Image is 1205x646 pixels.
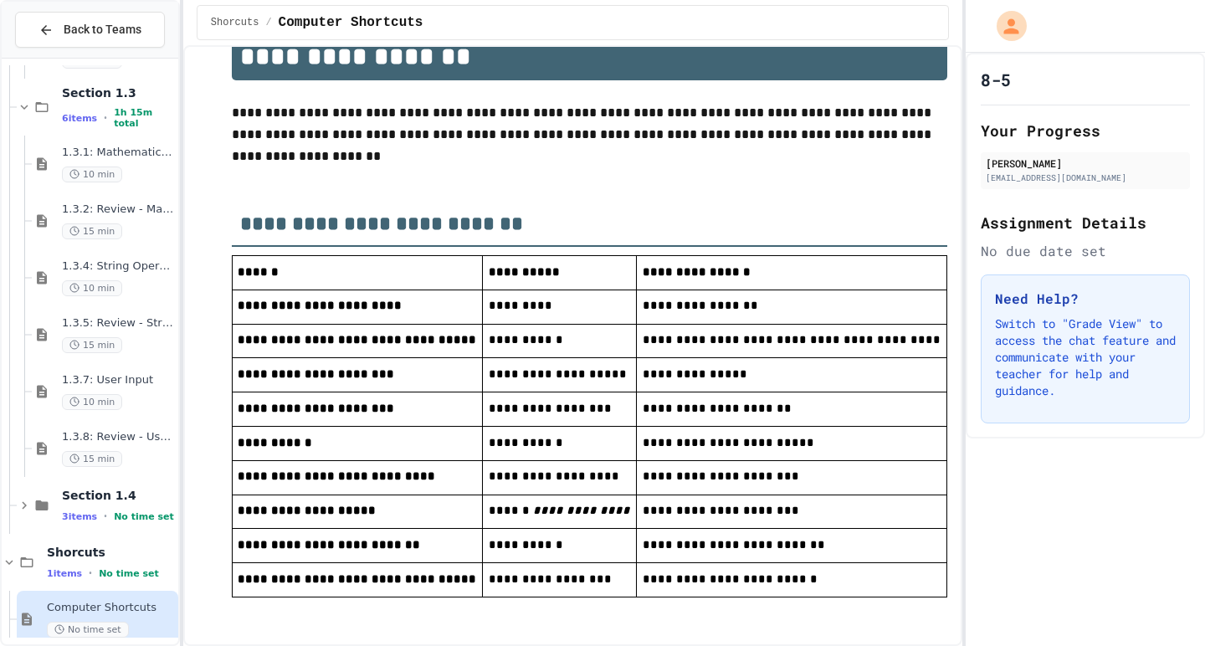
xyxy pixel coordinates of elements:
span: No time set [47,622,129,638]
div: [PERSON_NAME] [986,156,1185,171]
span: 1.3.4: String Operators [62,259,175,274]
span: No time set [99,568,159,579]
button: Back to Teams [15,12,165,48]
div: My Account [979,7,1031,45]
div: No due date set [981,241,1190,261]
span: / [265,16,271,29]
span: 1.3.2: Review - Mathematical Operators [62,203,175,217]
span: Section 1.4 [62,488,175,503]
span: 15 min [62,451,122,467]
span: Shorcuts [47,545,175,560]
span: • [89,567,92,580]
span: Computer Shortcuts [47,601,175,615]
span: • [104,111,107,125]
span: 1.3.8: Review - User Input [62,430,175,444]
div: [EMAIL_ADDRESS][DOMAIN_NAME] [986,172,1185,184]
span: 15 min [62,223,122,239]
span: Section 1.3 [62,85,175,100]
span: 1.3.1: Mathematical Operators [62,146,175,160]
h2: Assignment Details [981,211,1190,234]
p: Switch to "Grade View" to access the chat feature and communicate with your teacher for help and ... [995,315,1176,399]
span: 1.3.5: Review - String Operators [62,316,175,331]
span: 15 min [62,337,122,353]
span: No time set [114,511,174,522]
span: Back to Teams [64,21,141,38]
h3: Need Help? [995,289,1176,309]
h1: 8-5 [981,68,1011,91]
span: 1h 15m total [114,107,175,129]
span: 10 min [62,280,122,296]
span: 6 items [62,113,97,124]
span: 1 items [47,568,82,579]
span: 1.3.7: User Input [62,373,175,387]
span: Shorcuts [211,16,259,29]
span: 10 min [62,394,122,410]
span: • [104,510,107,523]
span: 3 items [62,511,97,522]
span: 10 min [62,167,122,182]
span: Computer Shortcuts [279,13,423,33]
h2: Your Progress [981,119,1190,142]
